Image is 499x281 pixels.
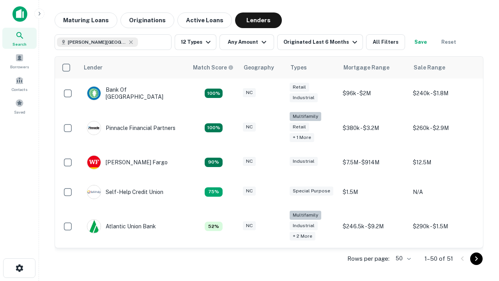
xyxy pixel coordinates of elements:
[243,88,256,97] div: NC
[219,34,274,50] button: Any Amount
[243,221,256,230] div: NC
[290,112,321,121] div: Multifamily
[235,12,282,28] button: Lenders
[244,63,274,72] div: Geography
[347,254,389,263] p: Rows per page:
[243,123,256,132] div: NC
[55,12,117,28] button: Maturing Loans
[339,148,409,177] td: $7.5M - $914M
[79,57,188,78] th: Lender
[283,37,359,47] div: Originated Last 6 Months
[343,63,389,72] div: Mortgage Range
[409,57,479,78] th: Sale Range
[290,211,321,220] div: Multifamily
[2,73,37,94] a: Contacts
[12,6,27,22] img: capitalize-icon.png
[205,123,223,133] div: Matching Properties: 24, hasApolloMatch: undefined
[290,221,318,230] div: Industrial
[87,219,156,233] div: Atlantic Union Bank
[339,57,409,78] th: Mortgage Range
[193,63,234,72] div: Capitalize uses an advanced AI algorithm to match your search with the best lender. The match sco...
[2,28,37,49] a: Search
[290,63,307,72] div: Types
[87,185,163,199] div: Self-help Credit Union
[188,57,239,78] th: Capitalize uses an advanced AI algorithm to match your search with the best lender. The match sco...
[87,87,101,100] img: picture
[290,83,309,92] div: Retail
[290,133,314,142] div: + 1 more
[408,34,433,50] button: Save your search to get updates of matches that match your search criteria.
[286,57,339,78] th: Types
[205,187,223,197] div: Matching Properties: 10, hasApolloMatch: undefined
[2,50,37,71] a: Borrowers
[68,39,126,46] span: [PERSON_NAME][GEOGRAPHIC_DATA], [GEOGRAPHIC_DATA]
[87,220,101,233] img: picture
[414,63,445,72] div: Sale Range
[84,63,103,72] div: Lender
[409,148,479,177] td: $12.5M
[87,121,101,135] img: picture
[290,93,318,102] div: Industrial
[12,41,27,47] span: Search
[290,187,333,196] div: Special Purpose
[14,109,25,115] span: Saved
[409,78,479,108] td: $240k - $1.8M
[193,63,232,72] h6: Match Score
[339,78,409,108] td: $96k - $2M
[205,222,223,231] div: Matching Properties: 7, hasApolloMatch: undefined
[277,34,363,50] button: Originated Last 6 Months
[409,177,479,207] td: N/A
[393,253,412,264] div: 50
[205,89,223,98] div: Matching Properties: 14, hasApolloMatch: undefined
[120,12,174,28] button: Originations
[87,185,101,199] img: picture
[339,177,409,207] td: $1.5M
[409,108,479,148] td: $260k - $2.9M
[425,254,453,263] p: 1–50 of 51
[243,157,256,166] div: NC
[10,64,29,70] span: Borrowers
[339,207,409,246] td: $246.5k - $9.2M
[87,86,180,100] div: Bank Of [GEOGRAPHIC_DATA]
[239,57,286,78] th: Geography
[87,121,175,135] div: Pinnacle Financial Partners
[290,232,315,241] div: + 2 more
[470,253,483,265] button: Go to next page
[205,158,223,167] div: Matching Properties: 12, hasApolloMatch: undefined
[243,187,256,196] div: NC
[12,86,27,92] span: Contacts
[290,123,309,132] div: Retail
[290,157,318,166] div: Industrial
[87,155,168,169] div: [PERSON_NAME] Fargo
[87,156,101,169] img: picture
[460,219,499,256] iframe: Chat Widget
[366,34,405,50] button: All Filters
[339,108,409,148] td: $380k - $3.2M
[2,96,37,117] a: Saved
[175,34,216,50] button: 12 Types
[177,12,232,28] button: Active Loans
[409,207,479,246] td: $290k - $1.5M
[436,34,461,50] button: Reset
